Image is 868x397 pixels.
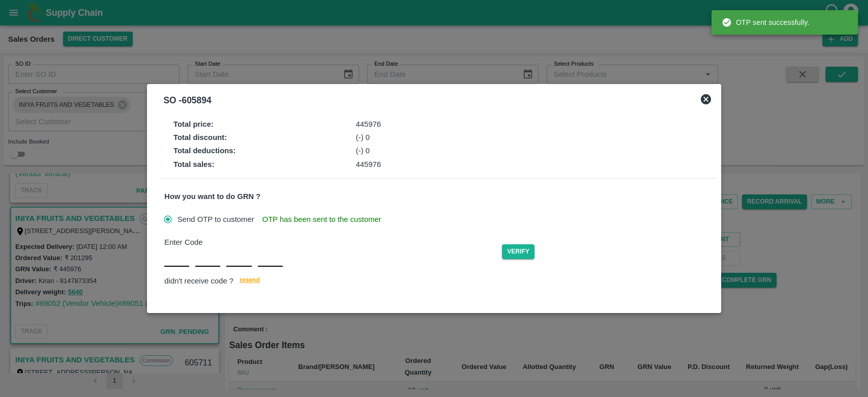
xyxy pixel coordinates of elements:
strong: Total sales : [173,160,215,168]
span: 445976 [356,160,381,168]
strong: Total price : [173,120,214,128]
div: OTP sent successfully. [722,13,809,32]
span: resend [240,275,260,286]
strong: How you want to do GRN ? [164,192,260,201]
span: (-) 0 [356,133,370,141]
button: resend [233,275,266,288]
span: (-) 0 [356,147,370,155]
div: Enter Code [164,237,502,248]
strong: Total deductions : [173,147,236,155]
div: didn't receive code ? [164,275,711,288]
span: 445976 [356,120,381,128]
span: OTP has been sent to the customer [262,214,381,225]
strong: Total discount : [173,133,227,141]
button: Verify [502,244,534,259]
div: SO - 605894 [163,93,211,107]
span: Send OTP to customer [177,214,254,225]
